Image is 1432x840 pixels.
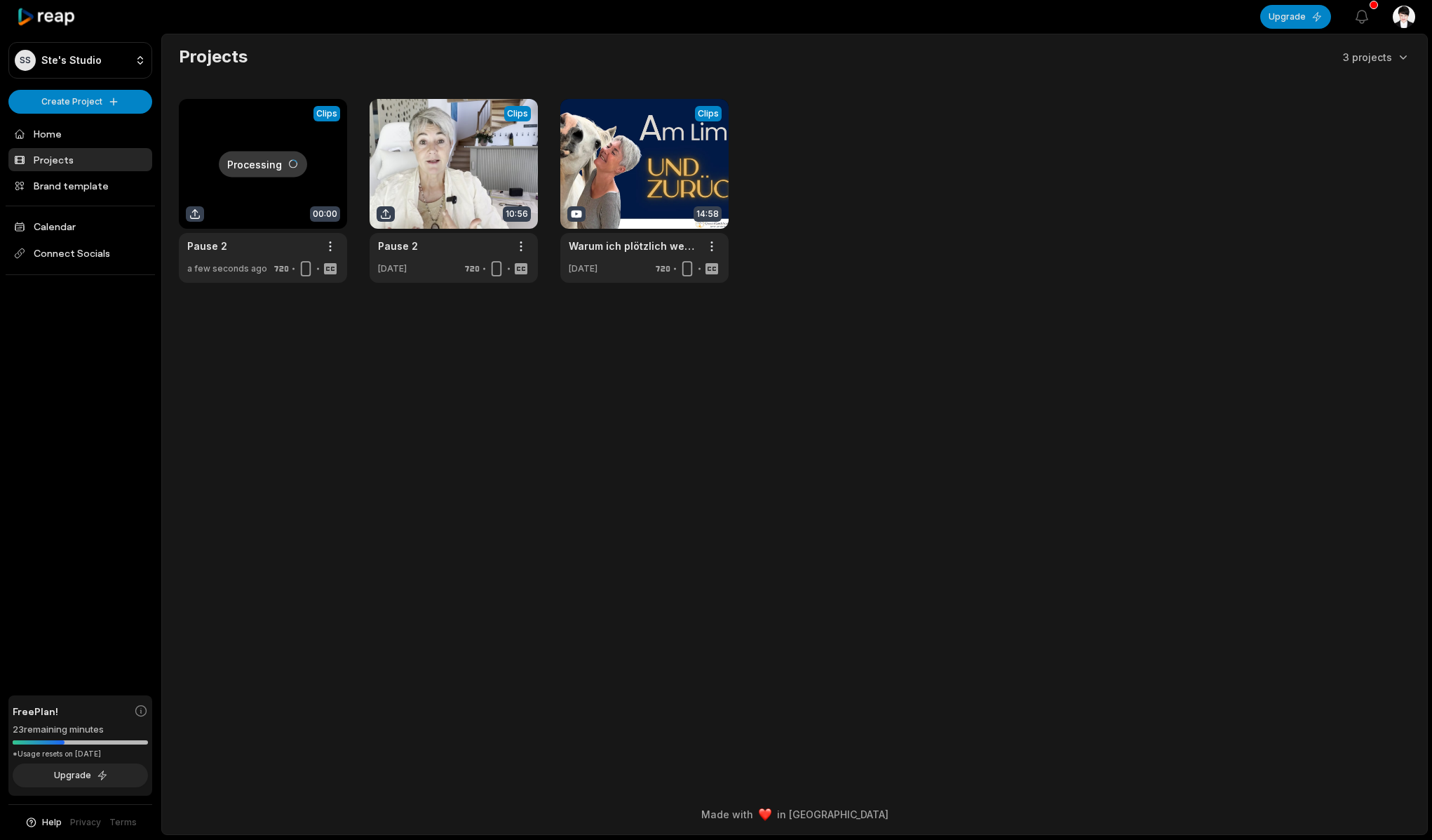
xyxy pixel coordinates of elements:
[1260,5,1331,29] button: Upgrade
[759,808,771,821] img: heart emoji
[13,704,58,719] span: Free Plan!
[1343,50,1410,65] button: 3 projects
[175,807,1414,822] div: Made with in [GEOGRAPHIC_DATA]
[70,816,101,829] a: Privacy
[15,50,36,71] div: SS
[8,174,152,197] a: Brand template
[187,239,227,253] a: Pause 2
[179,46,248,68] h2: Projects
[8,215,152,238] a: Calendar
[41,54,102,67] p: Ste's Studio
[569,239,698,253] a: Warum ich plötzlich weg war und was jetzt kommt!
[42,816,62,829] span: Help
[8,148,152,171] a: Projects
[378,239,418,253] a: Pause 2
[13,723,148,737] div: 23 remaining minutes
[8,241,152,266] span: Connect Socials
[25,816,62,829] button: Help
[13,749,148,759] div: *Usage resets on [DATE]
[8,122,152,145] a: Home
[8,90,152,114] button: Create Project
[13,764,148,787] button: Upgrade
[109,816,137,829] a: Terms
